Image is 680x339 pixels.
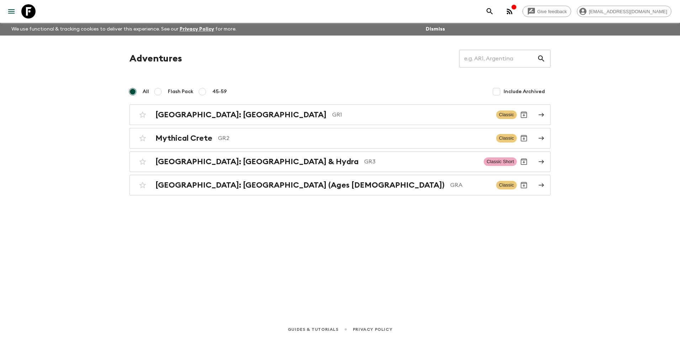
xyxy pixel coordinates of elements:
[143,88,149,95] span: All
[9,23,239,36] p: We use functional & tracking cookies to deliver this experience. See our for more.
[168,88,193,95] span: Flash Pack
[155,181,445,190] h2: [GEOGRAPHIC_DATA]: [GEOGRAPHIC_DATA] (Ages [DEMOGRAPHIC_DATA])
[212,88,227,95] span: 45-59
[517,131,531,145] button: Archive
[129,52,182,66] h1: Adventures
[129,128,551,149] a: Mythical CreteGR2ClassicArchive
[533,9,571,14] span: Give feedback
[424,24,447,34] button: Dismiss
[129,151,551,172] a: [GEOGRAPHIC_DATA]: [GEOGRAPHIC_DATA] & HydraGR3Classic ShortArchive
[4,4,18,18] button: menu
[332,111,490,119] p: GR1
[459,49,537,69] input: e.g. AR1, Argentina
[496,181,517,189] span: Classic
[517,155,531,169] button: Archive
[483,4,497,18] button: search adventures
[353,325,392,333] a: Privacy Policy
[585,9,671,14] span: [EMAIL_ADDRESS][DOMAIN_NAME]
[577,6,671,17] div: [EMAIL_ADDRESS][DOMAIN_NAME]
[129,175,551,195] a: [GEOGRAPHIC_DATA]: [GEOGRAPHIC_DATA] (Ages [DEMOGRAPHIC_DATA])GRAClassicArchive
[496,111,517,119] span: Classic
[522,6,571,17] a: Give feedback
[180,27,214,32] a: Privacy Policy
[517,178,531,192] button: Archive
[155,110,326,119] h2: [GEOGRAPHIC_DATA]: [GEOGRAPHIC_DATA]
[517,108,531,122] button: Archive
[484,157,517,166] span: Classic Short
[450,181,490,189] p: GRA
[504,88,545,95] span: Include Archived
[155,157,358,166] h2: [GEOGRAPHIC_DATA]: [GEOGRAPHIC_DATA] & Hydra
[129,104,551,125] a: [GEOGRAPHIC_DATA]: [GEOGRAPHIC_DATA]GR1ClassicArchive
[218,134,490,142] p: GR2
[288,325,339,333] a: Guides & Tutorials
[364,157,478,166] p: GR3
[496,134,517,142] span: Classic
[155,134,212,143] h2: Mythical Crete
